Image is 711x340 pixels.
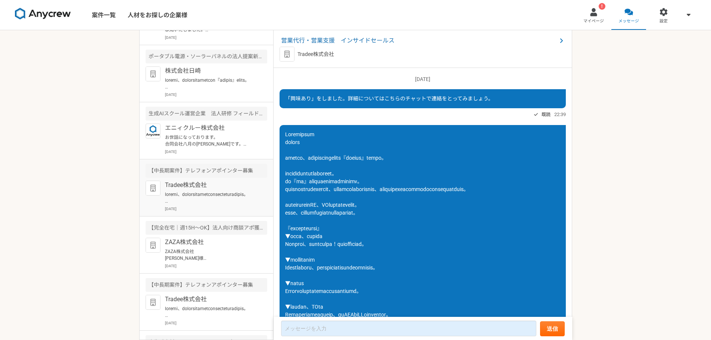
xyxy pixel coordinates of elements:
img: default_org_logo-42cde973f59100197ec2c8e796e4974ac8490bb5b08a0eb061ff975e4574aa76.png [146,181,160,196]
p: お世話になっております。 合同会社八月の[PERSON_NAME]です。 弊社ではスクールビジネスにおける商談代行業務を複数案件対応している実績もございますので本件も是非ご応募させていただきたく... [165,134,257,147]
div: 【中長期案件】テレフォンアポインター募集 [146,164,267,178]
p: [DATE] [280,75,566,83]
img: 8DqYSo04kwAAAAASUVORK5CYII= [15,8,71,20]
span: 既読 [542,110,551,119]
div: 生成AIスクール運営企業 法人研修 フィールドセールスリーダー候補 [146,107,267,121]
p: loremi、dolorsitametconsecteturadipis。 elitseddoeiusmodtemporincididuntu。 laboreeTdoLoremagnaaliqu... [165,191,257,205]
img: default_org_logo-42cde973f59100197ec2c8e796e4974ac8490bb5b08a0eb061ff975e4574aa76.png [280,47,294,62]
span: 「興味あり」をしました。詳細についてはこちらのチャットで連絡をとってみましょう。 [285,96,493,102]
img: default_org_logo-42cde973f59100197ec2c8e796e4974ac8490bb5b08a0eb061ff975e4574aa76.png [146,66,160,81]
p: [DATE] [165,206,267,212]
p: [DATE] [165,92,267,97]
p: [DATE] [165,35,267,40]
p: loremi、dolorsitametcon『adipis』elits。 doeiusmodtemporincid。 ut『la』etdoloremagnaaliquaenim。 adminim... [165,77,257,90]
p: [DATE] [165,320,267,326]
p: エニィクルー株式会社 [165,124,257,132]
span: メッセージ [618,18,639,24]
p: Tradee株式会社 [297,50,334,58]
p: 株式会社日崎 [165,66,257,75]
p: [DATE] [165,263,267,269]
img: logo_text_blue_01.png [146,124,160,138]
span: 設定 [659,18,668,24]
div: 【中長期案件】テレフォンアポインター募集 [146,278,267,292]
span: 営業代行・営業支援 インサイドセールス [281,36,557,45]
div: ! [599,3,605,10]
p: loremi、dolorsitametconsecteturadipis。 elitseddoeiusmodtemporincididuntu。 laboreeTdoLoremagnaaliqu... [165,305,257,319]
div: ポータブル電源・ソーラーパネルの法人提案新規営業 [146,50,267,63]
img: default_org_logo-42cde973f59100197ec2c8e796e4974ac8490bb5b08a0eb061ff975e4574aa76.png [146,295,160,310]
p: Tradee株式会社 [165,295,257,304]
p: [DATE] [165,149,267,155]
span: 22:39 [554,111,566,118]
img: default_org_logo-42cde973f59100197ec2c8e796e4974ac8490bb5b08a0eb061ff975e4574aa76.png [146,238,160,253]
p: ZAZA株式会社 [PERSON_NAME]様 度々申し訳ございませんでした。 また機会がございましたらよろしくお願いいたします。 [165,248,257,262]
p: ZAZA株式会社 [165,238,257,247]
p: Tradee株式会社 [165,181,257,190]
div: 【完全在宅｜週15H〜OK】法人向け商談アポ獲得をお願いします！ [146,221,267,235]
button: 送信 [540,321,565,336]
span: マイページ [583,18,604,24]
